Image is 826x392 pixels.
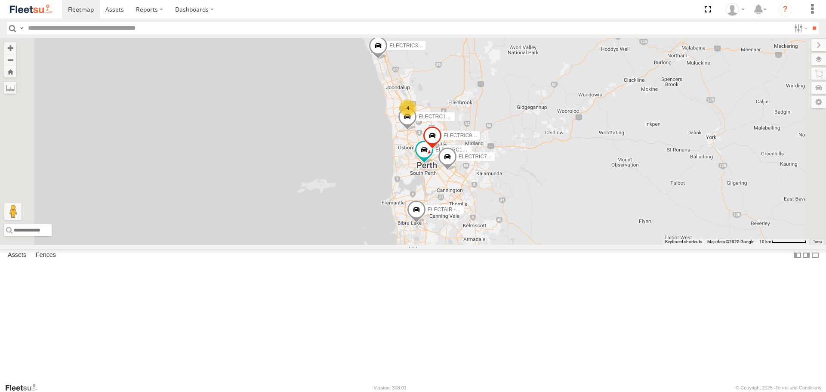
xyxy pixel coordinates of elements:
[4,42,16,54] button: Zoom in
[811,96,826,108] label: Map Settings
[18,22,25,34] label: Search Query
[31,250,60,262] label: Fences
[707,239,754,244] span: Map data ©2025 Google
[435,147,512,153] span: ELECTRC16 - [PERSON_NAME]
[759,239,771,244] span: 10 km
[5,383,44,392] a: Visit our Website
[459,154,534,160] span: ELECTRIC7 - [PERSON_NAME]
[4,54,16,66] button: Zoom out
[811,249,820,262] label: Hide Summary Table
[802,249,811,262] label: Dock Summary Table to the Right
[4,203,22,220] button: Drag Pegman onto the map to open Street View
[793,249,802,262] label: Dock Summary Table to the Left
[723,3,748,16] div: Wayne Betts
[813,240,822,243] a: Terms (opens in new tab)
[3,250,31,262] label: Assets
[757,239,809,245] button: Map Scale: 10 km per 77 pixels
[736,385,821,390] div: © Copyright 2025 -
[4,82,16,94] label: Measure
[399,99,416,117] div: 4
[428,207,471,213] span: ELECTAIR - Riaan
[4,66,16,77] button: Zoom Home
[9,3,53,15] img: fleetsu-logo-horizontal.svg
[419,114,496,120] span: ELECTRC12 - [PERSON_NAME]
[374,385,407,390] div: Version: 308.01
[665,239,702,245] button: Keyboard shortcuts
[791,22,809,34] label: Search Filter Options
[778,3,792,16] i: ?
[389,43,465,49] span: ELECTRIC3 - [PERSON_NAME]
[776,385,821,390] a: Terms and Conditions
[444,133,519,139] span: ELECTRIC9 - [PERSON_NAME]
